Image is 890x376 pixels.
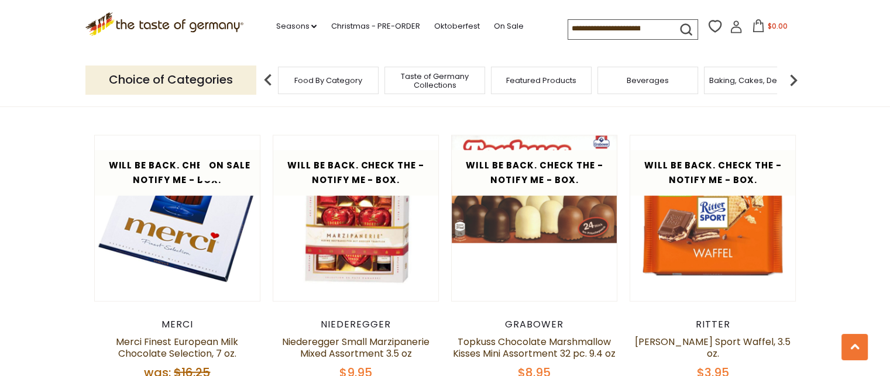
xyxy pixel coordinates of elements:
a: Baking, Cakes, Desserts [709,76,800,85]
div: Niederegger [273,319,439,330]
a: Food By Category [294,76,362,85]
a: Seasons [276,20,317,33]
button: $0.00 [745,19,795,37]
a: Featured Products [506,76,576,85]
div: Ritter [630,319,796,330]
a: Christmas - PRE-ORDER [331,20,420,33]
span: $0.00 [767,21,787,31]
a: Oktoberfest [434,20,479,33]
img: Merci Finest European Milk Chocolate Selection, 7 oz. [95,136,260,301]
a: On Sale [493,20,523,33]
a: Taste of Germany Collections [388,72,482,89]
a: Merci Finest European Milk Chocolate Selection, 7 oz. [116,335,238,360]
a: [PERSON_NAME] Sport Waffel, 3.5 oz. [635,335,791,360]
a: Beverages [627,76,669,85]
img: next arrow [782,68,805,92]
p: Choice of Categories [85,65,256,94]
img: Topkuss Chocolate Marshmallow Kisses Mini Assortment 32 pc. 9.4 oz [452,136,617,243]
a: Niederegger Small Marzipanerie Mixed Assortment 3.5 oz [282,335,429,360]
img: Niederegger Small Marzipanerie Mixed Assortment 3.5 oz [273,136,439,301]
div: Grabower [451,319,618,330]
img: Ritter Sport Waffel, 3.5 oz. [630,136,796,301]
img: previous arrow [256,68,280,92]
div: Merci [94,319,261,330]
a: Topkuss Chocolate Marshmallow Kisses Mini Assortment 32 pc. 9.4 oz [453,335,616,360]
